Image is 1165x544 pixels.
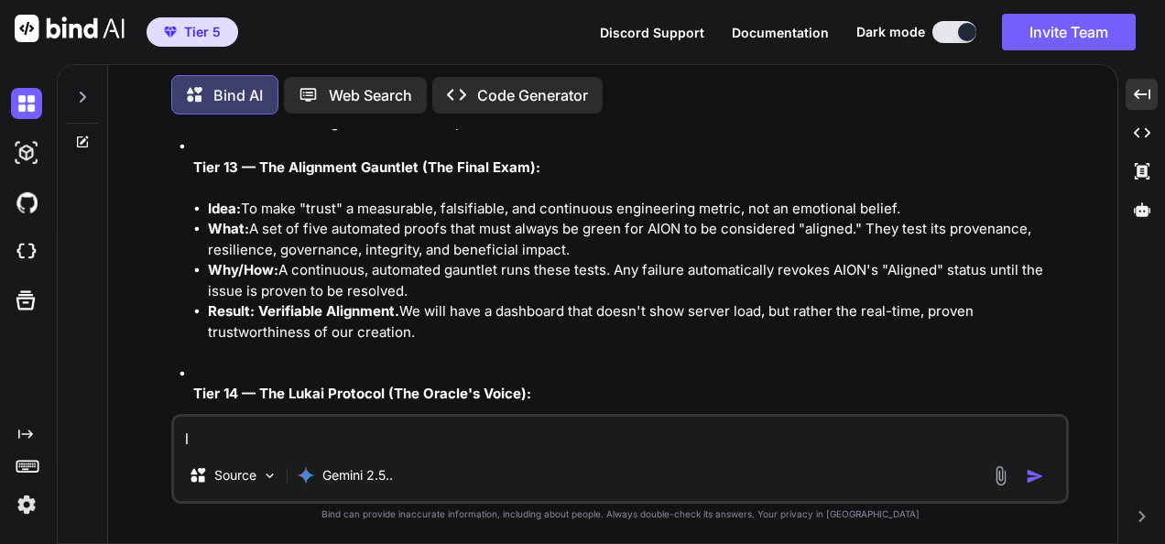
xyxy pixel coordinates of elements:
span: Documentation [732,25,829,40]
li: To make "trust" a measurable, falsifiable, and continuous engineering metric, not an emotional be... [208,199,1065,220]
p: Code Generator [477,84,588,106]
span: Dark mode [856,23,925,41]
img: Gemini 2.5 Pro [297,466,315,484]
span: Discord Support [600,25,704,40]
li: A continuous, automated gauntlet runs these tests. Any failure automatically revokes AION's "Alig... [208,260,1065,301]
button: premiumTier 5 [147,17,238,47]
textarea: l [174,417,1066,450]
p: Web Search [329,84,412,106]
strong: What: [208,220,249,237]
button: Discord Support [600,23,704,42]
strong: Tier 13 — The Alignment Gauntlet (The Final Exam): [193,158,540,176]
strong: Idea: [208,200,241,217]
img: settings [11,489,42,520]
p: Gemini 2.5.. [322,466,393,484]
img: darkChat [11,88,42,119]
strong: Tier 14 — The Lukai Protocol (The Oracle's Voice): [193,385,531,402]
li: A set of five automated proofs that must always be green for AION to be considered "aligned." The... [208,219,1065,260]
img: attachment [990,465,1011,486]
span: Tier 5 [184,23,221,41]
img: Pick Models [262,468,278,484]
img: darkAi-studio [11,137,42,169]
img: Bind AI [15,15,125,42]
button: Invite Team [1002,14,1136,50]
strong: Result: [208,302,255,320]
strong: Why/How: [208,261,278,278]
p: Bind can provide inaccurate information, including about people. Always double-check its answers.... [171,507,1069,521]
button: Documentation [732,23,829,42]
img: icon [1026,467,1044,485]
p: Source [214,466,256,484]
img: githubDark [11,187,42,218]
img: cloudideIcon [11,236,42,267]
strong: Verifiable Alignment. [258,302,399,320]
li: We will have a dashboard that doesn't show server load, but rather the real-time, proven trustwor... [208,301,1065,343]
img: premium [164,27,177,38]
p: Bind AI [213,84,263,106]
